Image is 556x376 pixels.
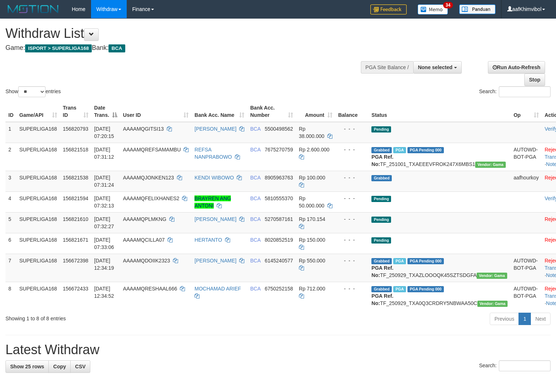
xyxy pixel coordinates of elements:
a: Next [531,313,551,325]
span: Copy 5810555370 to clipboard [265,195,293,201]
div: - - - [338,257,366,264]
span: Copy 8020852519 to clipboard [265,237,293,243]
span: Copy 6145240577 to clipboard [265,258,293,264]
h4: Game: Bank: [5,44,363,52]
span: AAAAMQFELIXHANES2 [123,195,180,201]
span: 156821610 [63,216,88,222]
td: aafhourkoy [510,171,541,191]
span: AAAAMQGITSI13 [123,126,164,132]
td: SUPERLIGA168 [16,143,60,171]
span: Rp 712.000 [299,286,325,292]
span: 156821538 [63,175,88,181]
span: Rp 150.000 [299,237,325,243]
td: SUPERLIGA168 [16,212,60,233]
label: Search: [479,86,551,97]
td: 4 [5,191,16,212]
a: HERTANTO [194,237,222,243]
span: Copy 7675270759 to clipboard [265,147,293,153]
span: BCA [250,237,260,243]
span: PGA Pending [407,147,444,153]
div: - - - [338,195,366,202]
div: - - - [338,146,366,153]
span: Show 25 rows [10,364,44,369]
span: BCA [250,195,260,201]
td: SUPERLIGA168 [16,233,60,254]
span: Copy 5270587161 to clipboard [265,216,293,222]
span: BCA [109,44,125,52]
span: PGA Pending [407,286,444,292]
span: 156821518 [63,147,88,153]
span: [DATE] 07:33:06 [94,237,114,250]
span: [DATE] 07:31:24 [94,175,114,188]
span: Marked by aafnonsreyleab [393,147,406,153]
th: Date Trans.: activate to sort column descending [91,101,120,122]
span: Pending [371,237,391,244]
div: - - - [338,174,366,181]
span: Rp 100.000 [299,175,325,181]
td: 2 [5,143,16,171]
h1: Withdraw List [5,26,363,41]
span: [DATE] 12:34:19 [94,258,114,271]
b: PGA Ref. No: [371,293,393,306]
span: 156672398 [63,258,88,264]
span: Grabbed [371,258,392,264]
span: Marked by aafsoycanthlai [393,258,406,264]
span: AAAAMQRESHAAL666 [123,286,177,292]
span: Pending [371,217,391,223]
span: ISPORT > SUPERLIGA168 [25,44,92,52]
span: BCA [250,147,260,153]
span: BCA [250,258,260,264]
span: BCA [250,216,260,222]
label: Search: [479,360,551,371]
div: - - - [338,236,366,244]
span: Vendor URL: https://trx31.1velocity.biz [477,273,507,279]
a: Run Auto-Refresh [488,61,545,74]
div: PGA Site Balance / [361,61,413,74]
span: Copy [53,364,66,369]
span: BCA [250,175,260,181]
span: Grabbed [371,286,392,292]
span: [DATE] 07:31:12 [94,147,114,160]
input: Search: [499,360,551,371]
img: Button%20Memo.svg [418,4,448,15]
td: AUTOWD-BOT-PGA [510,282,541,310]
a: MOCHAMAD ARIEF [194,286,241,292]
img: Feedback.jpg [370,4,407,15]
span: Marked by aafsoycanthlai [393,286,406,292]
th: Status [368,101,510,122]
a: KENDI WIBOWO [194,175,234,181]
span: [DATE] 07:20:15 [94,126,114,139]
button: None selected [413,61,462,74]
a: CSV [70,360,90,373]
select: Showentries [18,86,46,97]
a: REFSA NANPRABOWO [194,147,232,160]
td: TF_251001_TXAEEEVFROK247X6MBS1 [368,143,510,171]
a: 1 [518,313,531,325]
td: 5 [5,212,16,233]
span: 156820793 [63,126,88,132]
div: - - - [338,285,366,292]
div: - - - [338,125,366,132]
span: [DATE] 07:32:13 [94,195,114,209]
img: panduan.png [459,4,496,14]
span: [DATE] 12:34:52 [94,286,114,299]
span: AAAAMQPLMKNG [123,216,166,222]
span: 156821594 [63,195,88,201]
td: AUTOWD-BOT-PGA [510,254,541,282]
span: Rp 50.000.000 [299,195,324,209]
span: Rp 2.600.000 [299,147,330,153]
span: AAAAMQCILLA07 [123,237,165,243]
th: Amount: activate to sort column ascending [296,101,335,122]
span: 156821671 [63,237,88,243]
span: 34 [443,2,453,8]
span: [DATE] 07:32:27 [94,216,114,229]
span: BCA [250,126,260,132]
span: Rp 170.154 [299,216,325,222]
span: Rp 38.000.000 [299,126,324,139]
td: SUPERLIGA168 [16,122,60,143]
td: 6 [5,233,16,254]
td: 3 [5,171,16,191]
td: SUPERLIGA168 [16,282,60,310]
span: Vendor URL: https://trx31.1velocity.biz [475,162,506,168]
span: Pending [371,196,391,202]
